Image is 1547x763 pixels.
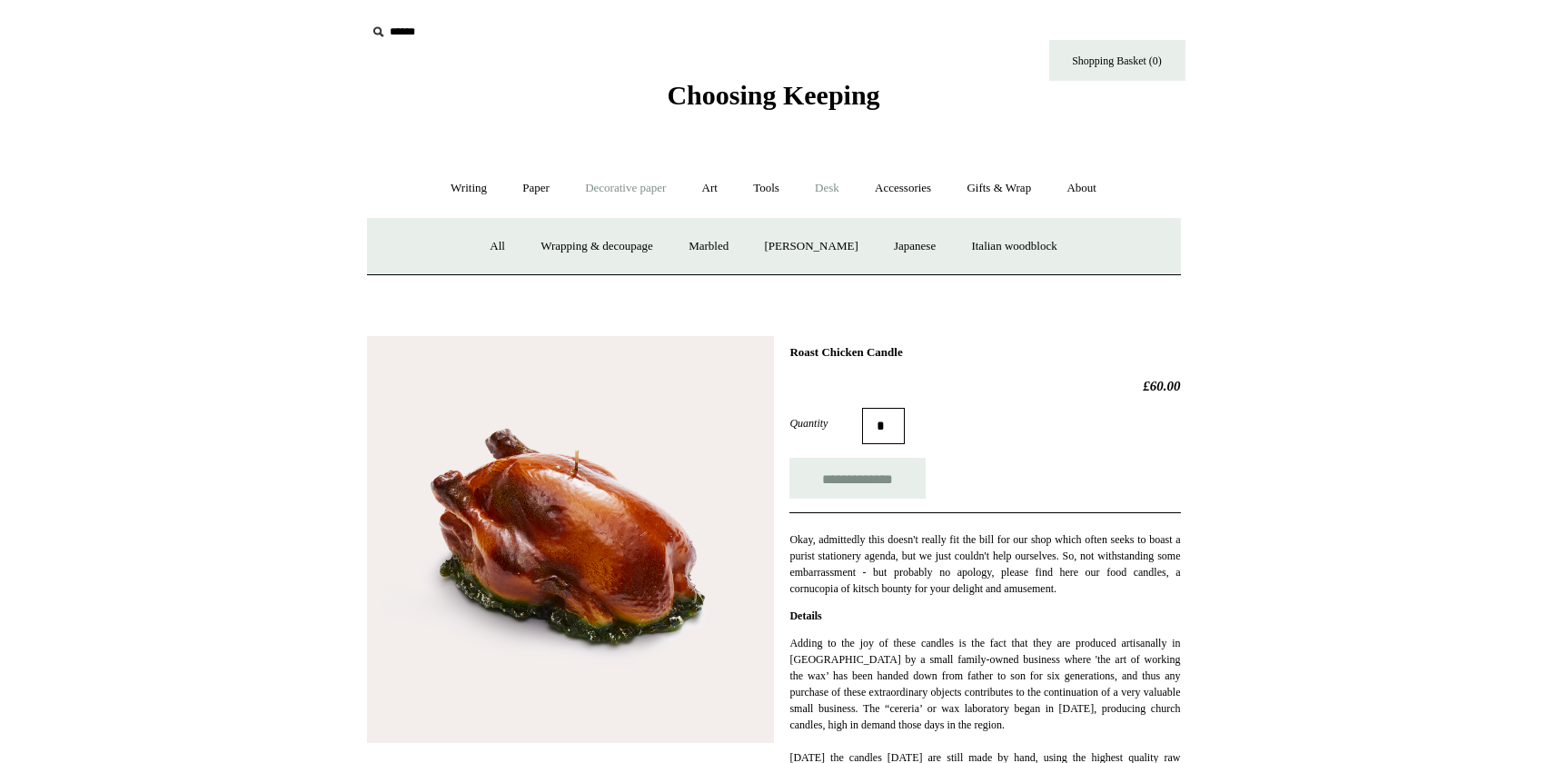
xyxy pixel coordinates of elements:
[1050,164,1113,213] a: About
[672,223,745,271] a: Marbled
[789,378,1180,394] h2: £60.00
[1049,40,1185,81] a: Shopping Basket (0)
[789,609,821,622] strong: Details
[434,164,503,213] a: Writing
[789,415,862,431] label: Quantity
[524,223,669,271] a: Wrapping & decoupage
[748,223,874,271] a: [PERSON_NAME]
[473,223,521,271] a: All
[667,94,879,107] a: Choosing Keeping
[798,164,856,213] a: Desk
[367,336,774,743] img: Roast Chicken Candle
[955,223,1073,271] a: Italian woodblock
[506,164,566,213] a: Paper
[569,164,682,213] a: Decorative paper
[686,164,734,213] a: Art
[737,164,796,213] a: Tools
[667,80,879,110] span: Choosing Keeping
[789,531,1180,597] p: Okay, admittedly this doesn't really fit the bill for our shop which often seeks to boast a puris...
[878,223,952,271] a: Japanese
[950,164,1047,213] a: Gifts & Wrap
[858,164,947,213] a: Accessories
[789,345,1180,360] h1: Roast Chicken Candle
